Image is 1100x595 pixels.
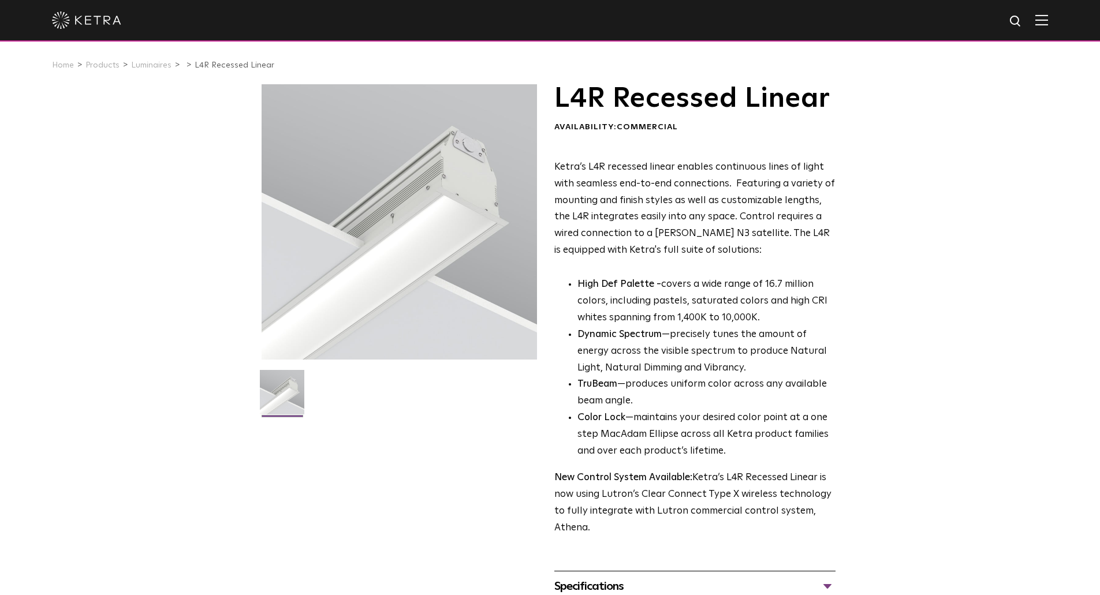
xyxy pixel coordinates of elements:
h1: L4R Recessed Linear [554,84,836,113]
a: Luminaires [131,61,171,69]
strong: Dynamic Spectrum [577,330,662,339]
strong: TruBeam [577,379,617,389]
img: L4R-2021-Web-Square [260,370,304,423]
li: —produces uniform color across any available beam angle. [577,376,836,410]
span: Commercial [617,123,678,131]
p: Ketra’s L4R recessed linear enables continuous lines of light with seamless end-to-end connection... [554,159,836,259]
strong: High Def Palette - [577,279,661,289]
li: —maintains your desired color point at a one step MacAdam Ellipse across all Ketra product famili... [577,410,836,460]
img: ketra-logo-2019-white [52,12,121,29]
a: Products [85,61,120,69]
strong: New Control System Available: [554,473,692,482]
li: —precisely tunes the amount of energy across the visible spectrum to produce Natural Light, Natur... [577,327,836,377]
img: Hamburger%20Nav.svg [1035,14,1048,25]
img: search icon [1009,14,1023,29]
a: Home [52,61,74,69]
div: Availability: [554,122,836,133]
a: L4R Recessed Linear [195,61,274,69]
p: Ketra’s L4R Recessed Linear is now using Lutron’s Clear Connect Type X wireless technology to ful... [554,470,836,537]
strong: Color Lock [577,413,625,422]
p: covers a wide range of 16.7 million colors, including pastels, saturated colors and high CRI whit... [577,276,836,327]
